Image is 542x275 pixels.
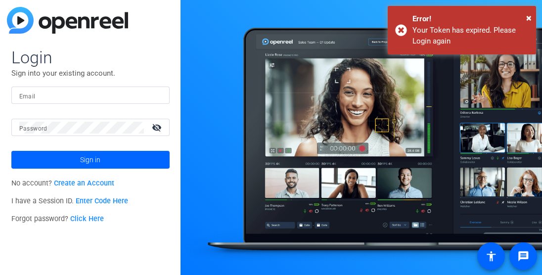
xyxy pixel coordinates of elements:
[11,179,115,187] span: No account?
[19,93,36,100] mat-label: Email
[54,179,114,187] a: Create an Account
[526,12,532,24] span: ×
[11,68,170,79] p: Sign into your existing account.
[517,250,529,262] mat-icon: message
[80,147,100,172] span: Sign in
[19,125,47,132] mat-label: Password
[412,13,529,25] div: Error!
[19,90,162,101] input: Enter Email Address
[146,120,170,135] mat-icon: visibility_off
[485,250,497,262] mat-icon: accessibility
[11,47,170,68] span: Login
[11,215,104,223] span: Forgot password?
[7,7,128,34] img: blue-gradient.svg
[70,215,104,223] a: Click Here
[76,197,128,205] a: Enter Code Here
[11,151,170,169] button: Sign in
[526,10,532,25] button: Close
[11,197,129,205] span: I have a Session ID.
[412,25,529,47] div: Your Token has expired. Please Login again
